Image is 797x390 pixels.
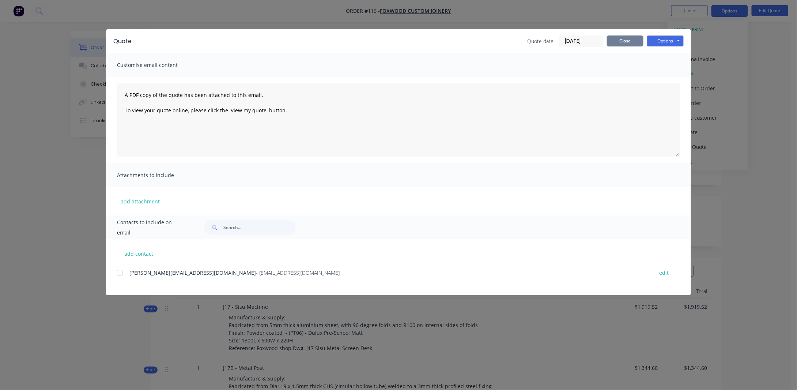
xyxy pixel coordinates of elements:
button: Close [607,35,643,46]
span: Customise email content [117,60,197,70]
button: Options [647,35,684,46]
div: Quote [113,37,132,46]
button: add contact [117,248,161,259]
span: [PERSON_NAME][EMAIL_ADDRESS][DOMAIN_NAME] [129,269,256,276]
span: Quote date [527,37,554,45]
input: Search... [223,220,296,235]
textarea: A PDF copy of the quote has been attached to this email. To view your quote online, please click ... [117,83,680,157]
span: Contacts to include on email [117,217,186,238]
span: Attachments to include [117,170,197,180]
button: edit [655,268,673,278]
button: add attachment [117,196,163,207]
span: - [EMAIL_ADDRESS][DOMAIN_NAME] [256,269,340,276]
